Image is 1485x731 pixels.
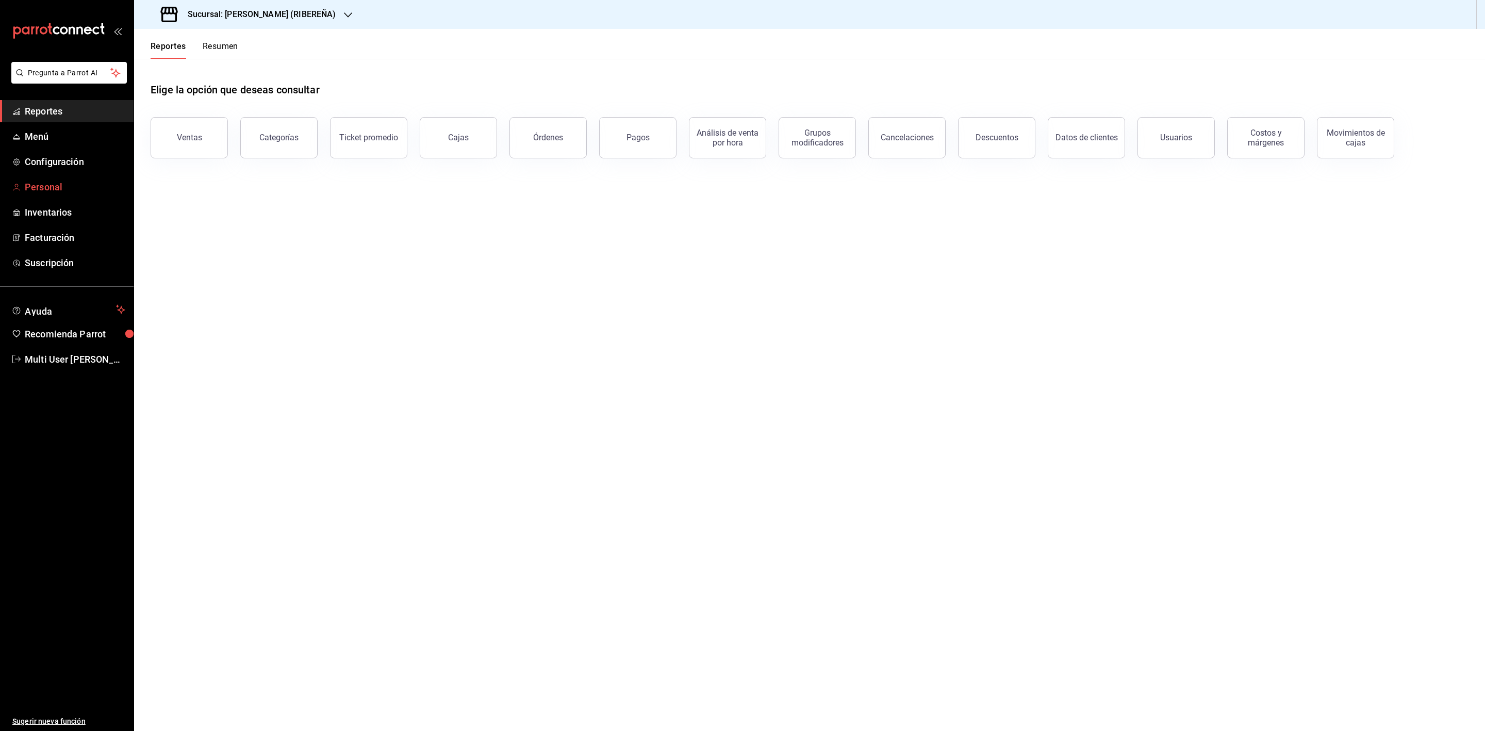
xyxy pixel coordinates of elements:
[881,133,934,142] div: Cancelaciones
[151,41,238,59] div: navigation tabs
[259,133,299,142] div: Categorías
[533,133,563,142] div: Órdenes
[25,352,125,366] span: Multi User [PERSON_NAME]
[203,41,238,59] button: Resumen
[25,256,125,270] span: Suscripción
[868,117,946,158] button: Cancelaciones
[339,133,398,142] div: Ticket promedio
[779,117,856,158] button: Grupos modificadores
[25,327,125,341] span: Recomienda Parrot
[25,155,125,169] span: Configuración
[1317,117,1394,158] button: Movimientos de cajas
[958,117,1035,158] button: Descuentos
[25,129,125,143] span: Menú
[420,117,497,158] button: Cajas
[113,27,122,35] button: open_drawer_menu
[28,68,111,78] span: Pregunta a Parrot AI
[330,117,407,158] button: Ticket promedio
[696,128,760,148] div: Análisis de venta por hora
[599,117,676,158] button: Pagos
[177,133,202,142] div: Ventas
[25,180,125,194] span: Personal
[1234,128,1298,148] div: Costos y márgenes
[626,133,650,142] div: Pagos
[25,104,125,118] span: Reportes
[1055,133,1118,142] div: Datos de clientes
[1048,117,1125,158] button: Datos de clientes
[976,133,1018,142] div: Descuentos
[11,62,127,84] button: Pregunta a Parrot AI
[1324,128,1388,148] div: Movimientos de cajas
[151,117,228,158] button: Ventas
[25,205,125,219] span: Inventarios
[151,82,320,98] h1: Elige la opción que deseas consultar
[7,75,127,86] a: Pregunta a Parrot AI
[179,8,336,21] h3: Sucursal: [PERSON_NAME] (RIBEREÑA)
[448,133,469,142] div: Cajas
[509,117,587,158] button: Órdenes
[240,117,318,158] button: Categorías
[151,41,186,59] button: Reportes
[785,128,849,148] div: Grupos modificadores
[25,231,125,245] span: Facturación
[25,303,112,316] span: Ayuda
[1137,117,1215,158] button: Usuarios
[689,117,766,158] button: Análisis de venta por hora
[1160,133,1192,142] div: Usuarios
[1227,117,1305,158] button: Costos y márgenes
[12,716,125,727] span: Sugerir nueva función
